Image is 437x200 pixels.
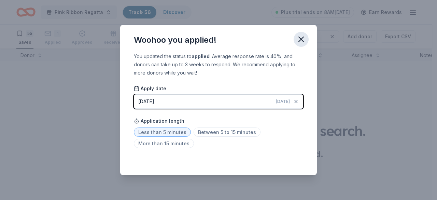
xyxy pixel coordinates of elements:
span: Between 5 to 15 minutes [194,128,260,137]
div: You updated the status to . Average response rate is 40%, and donors can take up to 3 weeks to re... [134,52,303,77]
button: [DATE][DATE] [134,94,303,109]
div: [DATE] [138,97,154,106]
span: [DATE] [276,99,290,104]
span: Less than 5 minutes [134,128,191,137]
b: applied [192,53,210,59]
span: Apply date [134,85,166,92]
div: Woohoo you applied! [134,35,216,45]
span: Application length [134,117,184,125]
span: More than 15 minutes [134,139,194,148]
